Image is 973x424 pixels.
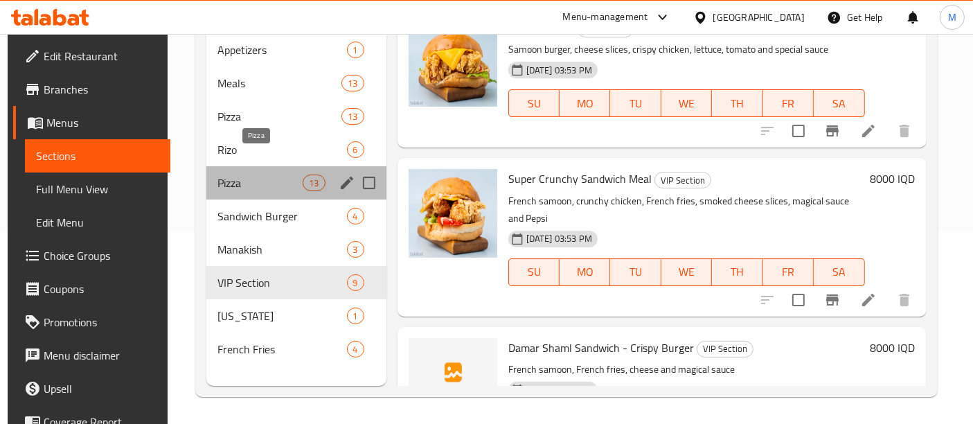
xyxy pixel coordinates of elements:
[508,193,865,227] p: French samoon, crunchy chicken, French fries, smoked cheese slices, magical sauce and Pepsi
[44,81,159,98] span: Branches
[217,308,347,324] div: Kentucky
[667,262,706,282] span: WE
[508,89,560,117] button: SU
[206,166,386,200] div: Pizza13edit
[348,143,364,157] span: 6
[717,94,757,114] span: TH
[206,200,386,233] div: Sandwich Burger4
[521,384,598,397] span: [DATE] 03:53 PM
[44,247,159,264] span: Choice Groups
[655,173,711,188] span: VIP Section
[814,89,864,117] button: SA
[661,89,712,117] button: WE
[303,175,325,191] div: items
[713,10,805,25] div: [GEOGRAPHIC_DATA]
[697,341,753,357] div: VIP Section
[616,94,655,114] span: TU
[25,173,170,206] a: Full Menu View
[814,258,864,286] button: SA
[348,310,364,323] span: 1
[36,181,159,197] span: Full Menu View
[44,380,159,397] span: Upsell
[347,141,364,158] div: items
[206,233,386,266] div: Manakish3
[347,274,364,291] div: items
[337,173,357,193] button: edit
[860,292,877,308] a: Edit menu item
[206,100,386,133] div: Pizza13
[515,94,554,114] span: SU
[784,116,813,145] span: Select to update
[560,258,610,286] button: MO
[13,39,170,73] a: Edit Restaurant
[348,210,364,223] span: 4
[661,258,712,286] button: WE
[819,262,859,282] span: SA
[763,89,814,117] button: FR
[521,64,598,77] span: [DATE] 03:53 PM
[206,67,386,100] div: Meals13
[409,18,497,107] img: Crazy Chicken
[521,232,598,245] span: [DATE] 03:53 PM
[217,241,347,258] span: Manakish
[13,73,170,106] a: Branches
[409,169,497,258] img: Super Crunchy Sandwich Meal
[508,41,865,58] p: Samoon burger, cheese slices, crispy chicken, lettuce, tomato and special sauce
[654,172,711,188] div: VIP Section
[948,10,956,25] span: M
[610,258,661,286] button: TU
[217,308,347,324] span: [US_STATE]
[888,114,921,148] button: delete
[508,361,865,378] p: French samoon, French fries, cheese and magical sauce
[44,347,159,364] span: Menu disclaimer
[217,274,347,291] span: VIP Section
[217,208,347,224] span: Sandwich Burger
[348,243,364,256] span: 3
[347,308,364,324] div: items
[217,341,347,357] div: French Fries
[46,114,159,131] span: Menus
[341,108,364,125] div: items
[769,262,808,282] span: FR
[303,177,324,190] span: 13
[784,285,813,315] span: Select to update
[36,148,159,164] span: Sections
[206,28,386,371] nav: Menu sections
[13,339,170,372] a: Menu disclaimer
[697,341,753,357] span: VIP Section
[217,42,347,58] span: Appetizers
[712,258,762,286] button: TH
[348,343,364,356] span: 4
[217,108,342,125] span: Pizza
[44,48,159,64] span: Edit Restaurant
[717,262,757,282] span: TH
[348,276,364,290] span: 9
[217,75,342,91] div: Meals
[763,258,814,286] button: FR
[342,110,363,123] span: 13
[816,283,849,317] button: Branch-specific-item
[217,175,303,191] span: Pizza
[348,44,364,57] span: 1
[712,89,762,117] button: TH
[25,139,170,173] a: Sections
[342,77,363,90] span: 13
[206,299,386,333] div: [US_STATE]1
[206,33,386,67] div: Appetizers1
[508,258,560,286] button: SU
[508,168,652,189] span: Super Crunchy Sandwich Meal
[860,123,877,139] a: Edit menu item
[217,141,347,158] span: Rizo
[13,372,170,405] a: Upsell
[13,306,170,339] a: Promotions
[13,272,170,306] a: Coupons
[13,106,170,139] a: Menus
[347,341,364,357] div: items
[563,9,648,26] div: Menu-management
[871,338,916,357] h6: 8000 IQD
